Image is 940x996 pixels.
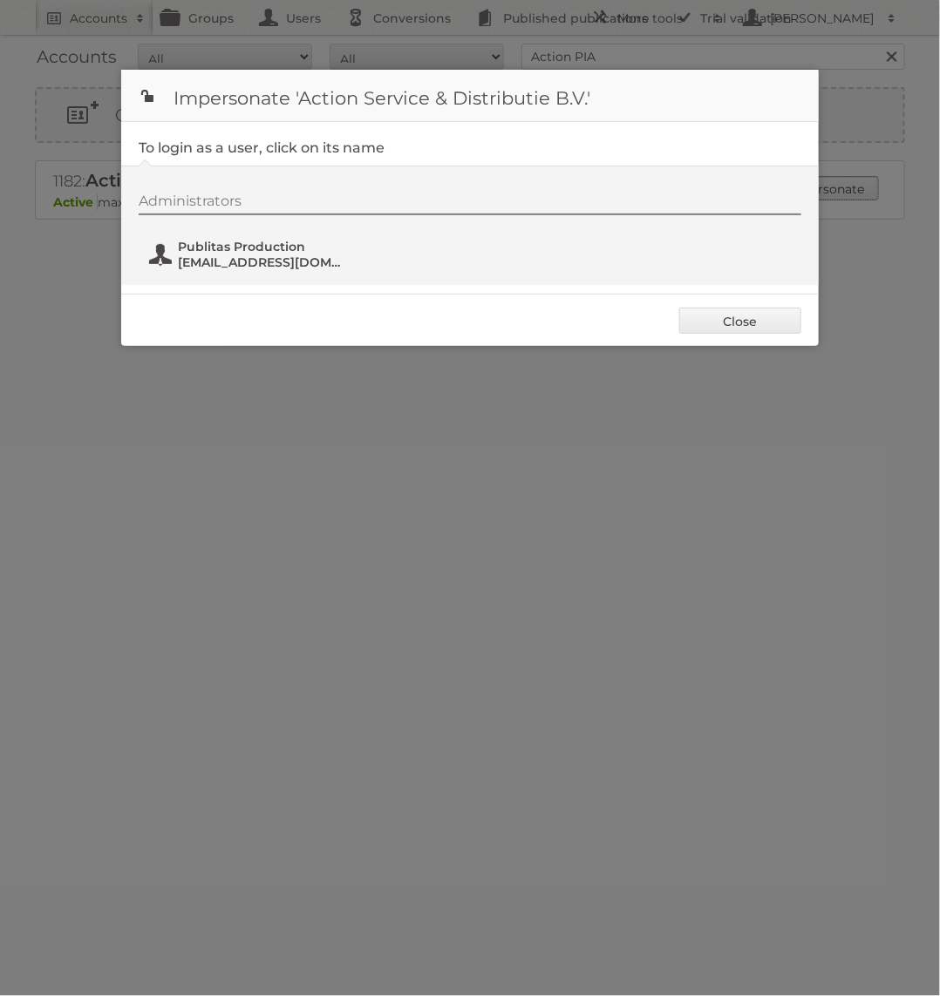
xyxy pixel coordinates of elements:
h1: Impersonate 'Action Service & Distributie B.V.' [121,70,819,122]
span: Publitas Production [178,239,347,254]
button: Publitas Production [EMAIL_ADDRESS][DOMAIN_NAME] [147,237,352,272]
legend: To login as a user, click on its name [139,139,385,156]
a: Close [679,308,801,334]
div: Administrators [139,193,801,215]
span: [EMAIL_ADDRESS][DOMAIN_NAME] [178,254,347,270]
